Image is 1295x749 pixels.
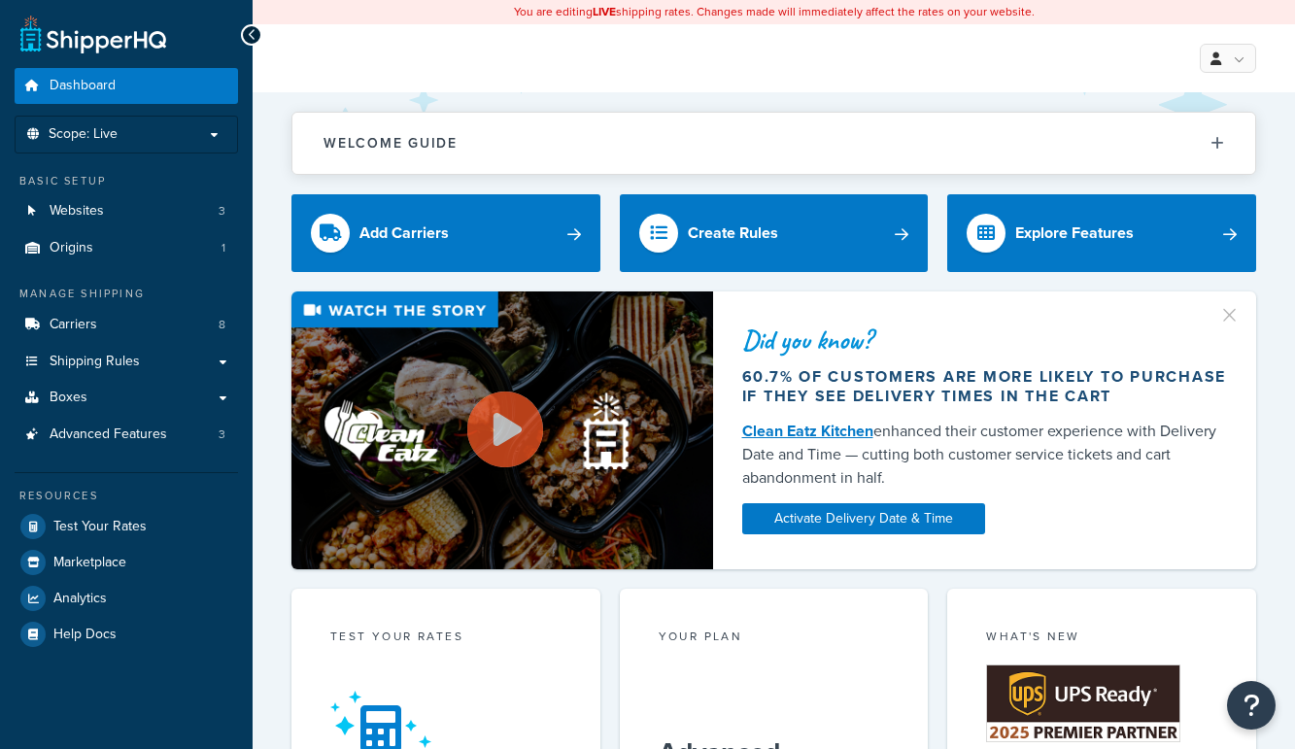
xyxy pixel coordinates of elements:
[50,426,167,443] span: Advanced Features
[593,3,616,20] b: LIVE
[15,193,238,229] a: Websites3
[15,286,238,302] div: Manage Shipping
[15,617,238,652] a: Help Docs
[50,390,87,406] span: Boxes
[53,591,107,607] span: Analytics
[222,240,225,256] span: 1
[291,194,600,272] a: Add Carriers
[15,417,238,453] a: Advanced Features3
[50,78,116,94] span: Dashboard
[15,193,238,229] li: Websites
[15,230,238,266] a: Origins1
[49,126,118,143] span: Scope: Live
[50,203,104,220] span: Websites
[219,203,225,220] span: 3
[1227,681,1276,730] button: Open Resource Center
[15,230,238,266] li: Origins
[50,354,140,370] span: Shipping Rules
[291,291,713,569] img: Video thumbnail
[15,68,238,104] a: Dashboard
[15,380,238,416] a: Boxes
[620,194,929,272] a: Create Rules
[15,545,238,580] a: Marketplace
[15,307,238,343] a: Carriers8
[742,367,1228,406] div: 60.7% of customers are more likely to purchase if they see delivery times in the cart
[53,555,126,571] span: Marketplace
[742,420,873,442] a: Clean Eatz Kitchen
[15,173,238,189] div: Basic Setup
[15,488,238,504] div: Resources
[1015,220,1134,247] div: Explore Features
[219,317,225,333] span: 8
[15,417,238,453] li: Advanced Features
[742,326,1228,354] div: Did you know?
[986,628,1217,650] div: What's New
[53,519,147,535] span: Test Your Rates
[53,627,117,643] span: Help Docs
[292,113,1255,174] button: Welcome Guide
[15,509,238,544] a: Test Your Rates
[324,136,458,151] h2: Welcome Guide
[659,628,890,650] div: Your Plan
[219,426,225,443] span: 3
[50,240,93,256] span: Origins
[688,220,778,247] div: Create Rules
[359,220,449,247] div: Add Carriers
[330,628,562,650] div: Test your rates
[15,581,238,616] a: Analytics
[15,307,238,343] li: Carriers
[742,503,985,534] a: Activate Delivery Date & Time
[742,420,1228,490] div: enhanced their customer experience with Delivery Date and Time — cutting both customer service ti...
[50,317,97,333] span: Carriers
[947,194,1256,272] a: Explore Features
[15,344,238,380] a: Shipping Rules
